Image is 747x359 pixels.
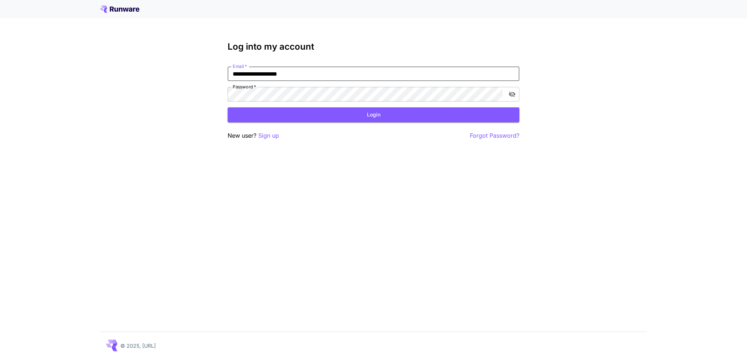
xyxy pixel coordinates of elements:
p: © 2025, [URL] [120,342,156,350]
label: Password [233,84,256,90]
button: Login [228,107,519,122]
p: New user? [228,131,279,140]
label: Email [233,63,247,69]
button: Sign up [258,131,279,140]
button: toggle password visibility [506,88,519,101]
button: Forgot Password? [470,131,519,140]
h3: Log into my account [228,42,519,52]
